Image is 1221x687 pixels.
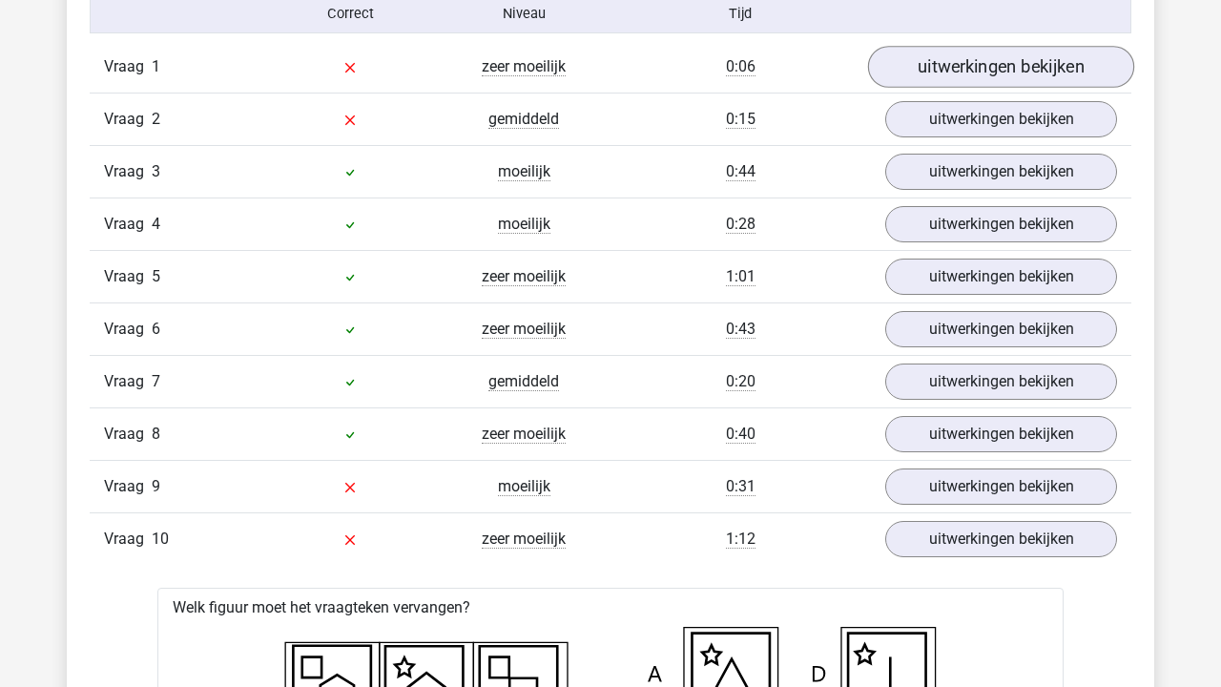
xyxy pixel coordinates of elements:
[152,162,160,180] span: 3
[885,468,1117,505] a: uitwerkingen bekijken
[726,162,755,181] span: 0:44
[437,4,610,25] div: Niveau
[152,57,160,75] span: 1
[885,364,1117,400] a: uitwerkingen bekijken
[152,530,169,548] span: 10
[482,425,566,444] span: zeer moeilijk
[104,528,152,551] span: Vraag
[885,521,1117,557] a: uitwerkingen bekijken
[498,162,550,181] span: moeilijk
[726,57,755,76] span: 0:06
[152,477,160,495] span: 9
[885,206,1117,242] a: uitwerkingen bekijken
[726,425,755,444] span: 0:40
[726,110,755,129] span: 0:15
[885,416,1117,452] a: uitwerkingen bekijken
[885,311,1117,347] a: uitwerkingen bekijken
[726,215,755,234] span: 0:28
[104,160,152,183] span: Vraag
[152,320,160,338] span: 6
[152,215,160,233] span: 4
[482,57,566,76] span: zeer moeilijk
[104,475,152,498] span: Vraag
[264,4,438,25] div: Correct
[104,318,152,341] span: Vraag
[104,265,152,288] span: Vraag
[152,425,160,443] span: 8
[498,215,550,234] span: moeilijk
[104,213,152,236] span: Vraag
[868,46,1134,88] a: uitwerkingen bekijken
[104,423,152,446] span: Vraag
[152,110,160,128] span: 2
[885,101,1117,137] a: uitwerkingen bekijken
[152,267,160,285] span: 5
[726,267,755,286] span: 1:01
[482,530,566,549] span: zeer moeilijk
[726,477,755,496] span: 0:31
[152,372,160,390] span: 7
[726,530,755,549] span: 1:12
[488,372,559,391] span: gemiddeld
[482,320,566,339] span: zeer moeilijk
[885,259,1117,295] a: uitwerkingen bekijken
[726,320,755,339] span: 0:43
[498,477,550,496] span: moeilijk
[482,267,566,286] span: zeer moeilijk
[726,372,755,391] span: 0:20
[610,4,871,25] div: Tijd
[885,154,1117,190] a: uitwerkingen bekijken
[104,55,152,78] span: Vraag
[488,110,559,129] span: gemiddeld
[104,108,152,131] span: Vraag
[104,370,152,393] span: Vraag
